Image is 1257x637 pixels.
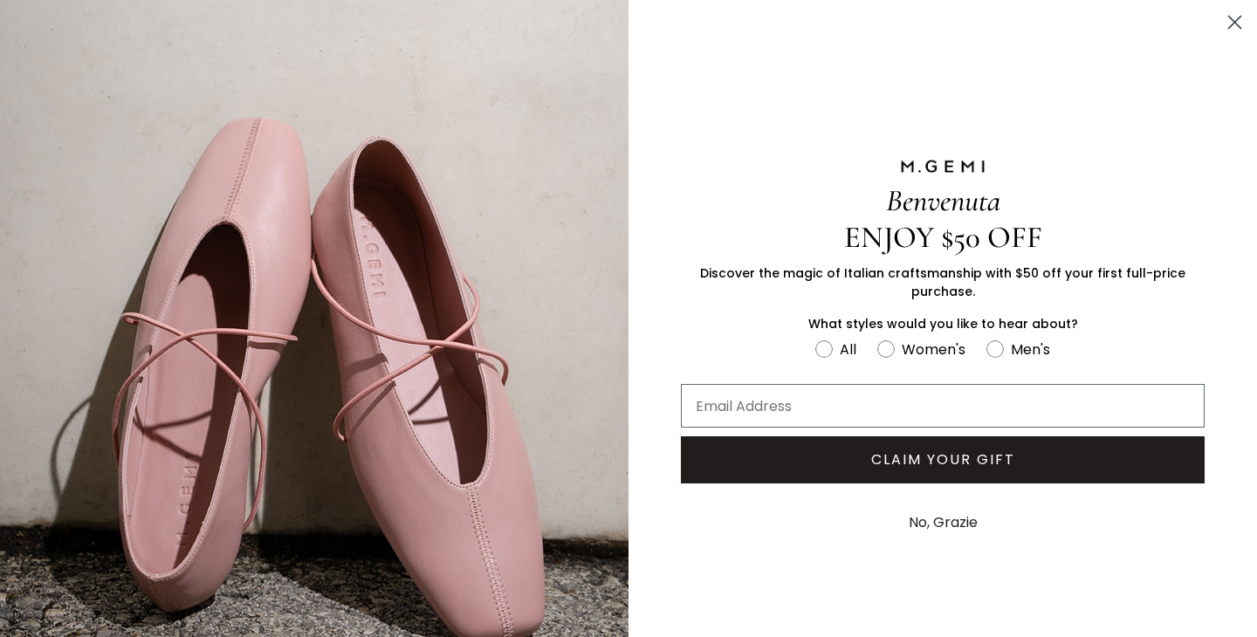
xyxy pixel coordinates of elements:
span: Discover the magic of Italian craftsmanship with $50 off your first full-price purchase. [700,264,1185,300]
span: ENJOY $50 OFF [844,219,1042,256]
div: Women's [902,339,965,360]
button: Close dialog [1219,7,1250,38]
button: CLAIM YOUR GIFT [681,436,1205,483]
img: M.GEMI [899,159,986,175]
span: What styles would you like to hear about? [808,315,1078,332]
span: Benvenuta [886,182,1000,219]
input: Email Address [681,384,1205,428]
button: No, Grazie [900,501,986,545]
div: Men's [1011,339,1050,360]
div: All [840,339,856,360]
